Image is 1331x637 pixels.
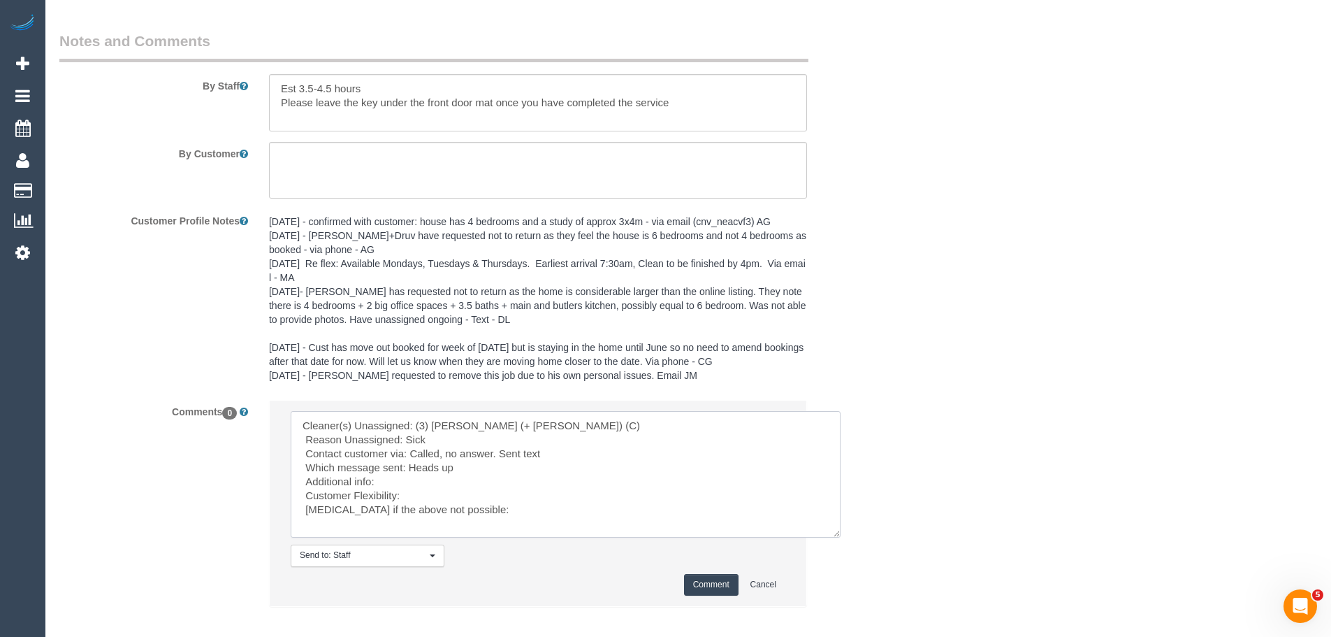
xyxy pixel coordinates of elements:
label: Comments [49,400,259,419]
label: Customer Profile Notes [49,209,259,228]
button: Comment [684,574,739,596]
button: Send to: Staff [291,545,444,566]
img: Automaid Logo [8,14,36,34]
label: By Staff [49,74,259,93]
iframe: Intercom live chat [1283,589,1317,623]
span: 0 [222,407,237,420]
span: 5 [1312,589,1323,601]
span: Send to: Staff [300,550,426,561]
legend: Notes and Comments [59,31,808,62]
button: Cancel [741,574,785,596]
pre: [DATE] - confirmed with customer: house has 4 bedrooms and a study of approx 3x4m - via email (cn... [269,215,807,382]
label: By Customer [49,142,259,161]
